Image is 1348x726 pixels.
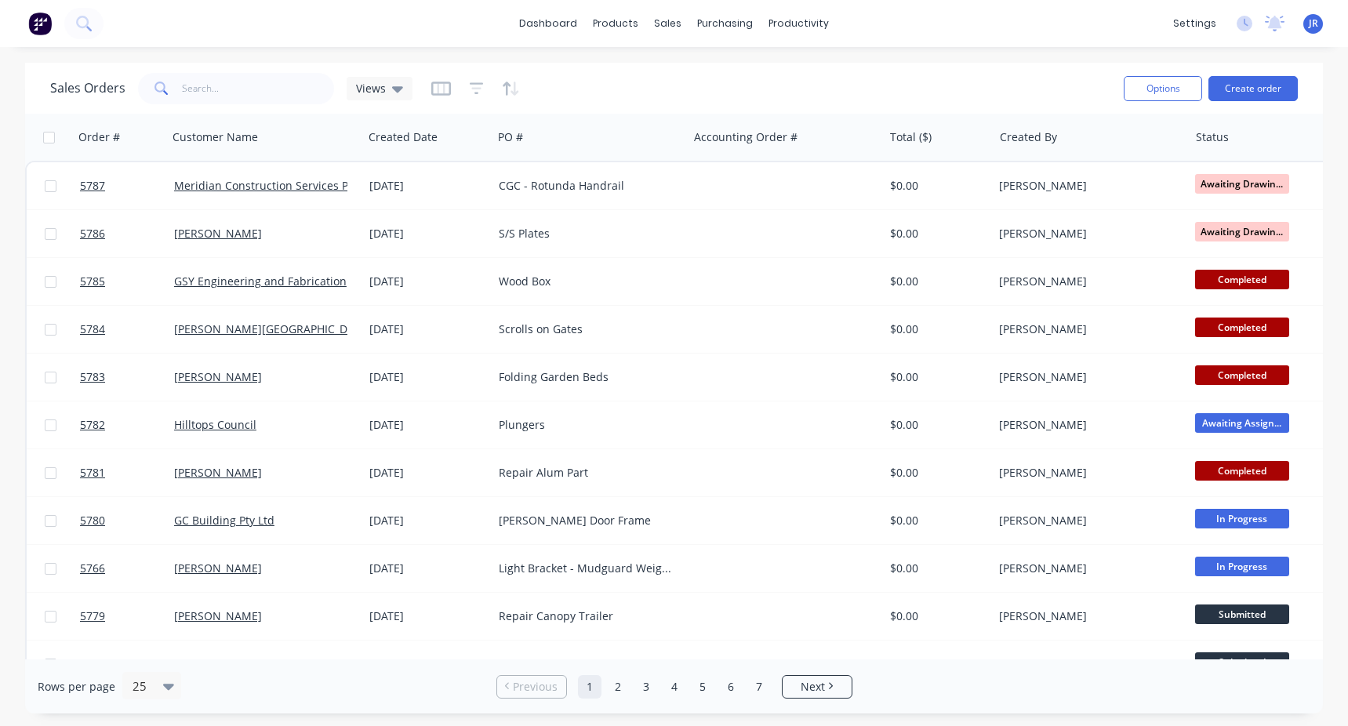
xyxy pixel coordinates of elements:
a: 5779 [80,593,174,640]
div: [DATE] [369,656,486,672]
div: [PERSON_NAME] [999,321,1173,337]
span: Completed [1195,461,1289,481]
span: 5778 [80,656,105,672]
a: [PERSON_NAME] [174,465,262,480]
span: Awaiting Drawin... [1195,222,1289,241]
div: settings [1165,12,1224,35]
span: 5766 [80,561,105,576]
div: Folding Garden Beds [499,369,673,385]
div: [DATE] [369,561,486,576]
span: 5783 [80,369,105,385]
span: Awaiting Drawin... [1195,174,1289,194]
div: $0.00 [890,178,982,194]
div: $0.00 [890,321,982,337]
h1: Sales Orders [50,81,125,96]
div: $0.00 [890,561,982,576]
div: [DATE] [369,369,486,385]
div: productivity [761,12,837,35]
div: [PERSON_NAME] [999,656,1173,672]
div: Scrolls on Gates [499,321,673,337]
div: CGC - Rotunda Handrail [499,178,673,194]
span: 5782 [80,417,105,433]
a: 5782 [80,401,174,448]
div: [PERSON_NAME] [999,226,1173,241]
div: Wood Box [499,274,673,289]
div: [DATE] [369,465,486,481]
span: 5780 [80,513,105,528]
div: $0.00 [890,274,982,289]
div: PO # [498,129,523,145]
div: S/S Plates [499,226,673,241]
button: Create order [1208,76,1298,101]
button: Options [1124,76,1202,101]
a: 5766 [80,545,174,592]
a: 5778 [80,641,174,688]
div: Order # [78,129,120,145]
span: In Progress [1195,509,1289,528]
span: Completed [1195,318,1289,337]
a: Page 1 is your current page [578,675,601,699]
a: 5787 [80,162,174,209]
div: [DATE] [369,274,486,289]
div: $0.00 [890,513,982,528]
span: 5786 [80,226,105,241]
span: 5784 [80,321,105,337]
div: [PERSON_NAME] [999,178,1173,194]
span: Previous [513,679,558,695]
span: Awaiting Assign... [1195,413,1289,433]
span: In Progress [1195,557,1289,576]
div: $0.00 [890,608,982,624]
span: 5787 [80,178,105,194]
div: Status [1196,129,1229,145]
div: [PERSON_NAME] [999,608,1173,624]
div: $0.00 [890,417,982,433]
span: 5781 [80,465,105,481]
a: Page 6 [719,675,743,699]
div: [PERSON_NAME] [999,561,1173,576]
a: 5783 [80,354,174,401]
div: Light Bracket - Mudguard Weight [499,561,673,576]
a: 5785 [80,258,174,305]
a: [PERSON_NAME] [174,226,262,241]
span: Submitted [1195,652,1289,672]
span: 5785 [80,274,105,289]
a: Page 4 [663,675,686,699]
span: Submitted [1195,604,1289,624]
a: Hilltops Council [174,417,256,432]
div: $0.00 [890,656,982,672]
div: [PERSON_NAME] [999,417,1173,433]
a: Next page [783,679,852,695]
span: 5779 [80,608,105,624]
div: Repair Alum Part [499,465,673,481]
a: 5780 [80,497,174,544]
a: Page 3 [634,675,658,699]
div: [PERSON_NAME] [999,369,1173,385]
div: Created By [1000,129,1057,145]
div: Accounting Order # [694,129,798,145]
div: [DATE] [369,178,486,194]
div: Customer Name [173,129,258,145]
div: $0.00 [890,369,982,385]
div: [PERSON_NAME] [999,274,1173,289]
div: [DATE] [369,513,486,528]
a: 5781 [80,449,174,496]
a: [PERSON_NAME] Electrical [174,656,313,671]
a: [PERSON_NAME][GEOGRAPHIC_DATA] [174,321,370,336]
a: GSY Engineering and Fabrication [174,274,347,289]
a: Page 2 [606,675,630,699]
div: [DATE] [369,226,486,241]
div: products [585,12,646,35]
span: JR [1309,16,1318,31]
a: [PERSON_NAME] [174,608,262,623]
span: Views [356,80,386,96]
span: Next [801,679,825,695]
div: $0.00 [890,226,982,241]
a: dashboard [511,12,585,35]
a: [PERSON_NAME] [174,369,262,384]
div: Plungers [499,417,673,433]
a: GC Building Pty Ltd [174,513,274,528]
div: [PERSON_NAME] [999,465,1173,481]
a: [PERSON_NAME] [174,561,262,575]
div: $0.00 [890,465,982,481]
a: 5786 [80,210,174,257]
